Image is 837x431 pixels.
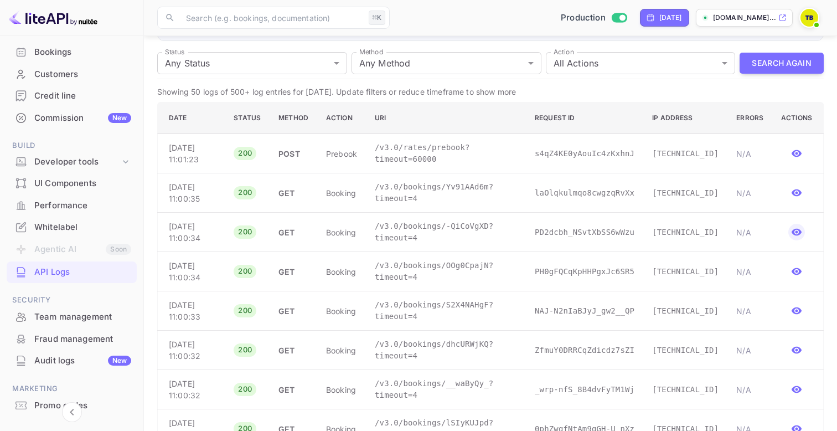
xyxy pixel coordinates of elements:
[278,384,308,396] p: GET
[736,384,763,396] p: N/A
[7,173,137,194] div: UI Components
[234,384,256,395] span: 200
[278,187,308,199] p: GET
[736,148,763,160] p: N/A
[652,345,719,356] p: [TECHNICAL_ID]
[7,173,137,193] a: UI Components
[326,266,357,278] p: booking
[535,148,634,160] p: s4qZ4KE0yAouIc4zKxhnJ
[34,311,131,324] div: Team management
[736,187,763,199] p: N/A
[326,305,357,317] p: booking
[34,221,131,234] div: Whitelabel
[7,217,137,237] a: Whitelabel
[659,13,682,23] div: [DATE]
[169,142,216,165] p: [DATE] 11:01:23
[554,47,574,57] label: Action
[326,345,357,356] p: booking
[375,378,517,401] p: /v3.0/bookings/__waByQy_?timeout=4
[157,86,824,98] p: Showing 50 logs of 500+ log entries for [DATE]. Update filters or reduce timeframe to show more
[278,148,308,160] p: POST
[736,227,763,238] p: N/A
[535,345,634,356] p: ZfmuY0DRRCqZdicdz7sZI
[34,333,131,346] div: Fraud management
[34,177,131,190] div: UI Components
[7,107,137,128] a: CommissionNew
[157,52,347,74] div: Any Status
[652,384,719,396] p: [TECHNICAL_ID]
[375,181,517,204] p: /v3.0/bookings/Yv91AAd6m?timeout=4
[736,305,763,317] p: N/A
[7,64,137,85] div: Customers
[375,220,517,244] p: /v3.0/bookings/-QiCoVgXD?timeout=4
[34,399,131,412] div: Promo codes
[34,355,131,367] div: Audit logs
[169,260,216,283] p: [DATE] 11:00:34
[800,9,818,27] img: Traveloka B2B
[7,195,137,215] a: Performance
[727,102,772,134] th: Errors
[7,261,137,282] a: API Logs
[652,227,719,238] p: [TECHNICAL_ID]
[158,102,225,134] th: Date
[9,9,97,27] img: LiteAPI logo
[740,53,824,74] button: Search Again
[561,12,606,24] span: Production
[165,47,184,57] label: Status
[7,261,137,283] div: API Logs
[375,142,517,165] p: /v3.0/rates/prebook?timeout=60000
[375,260,517,283] p: /v3.0/bookings/OOg0CpajN?timeout=4
[736,266,763,278] p: N/A
[225,102,270,134] th: Status
[278,345,308,356] p: GET
[7,85,137,106] a: Credit line
[270,102,317,134] th: Method
[652,266,719,278] p: [TECHNICAL_ID]
[169,220,216,244] p: [DATE] 11:00:34
[366,102,526,134] th: URI
[7,107,137,129] div: CommissionNew
[7,195,137,217] div: Performance
[326,384,357,396] p: booking
[535,227,634,238] p: PD2dcbh_NSvtXbSS6wWzu
[652,305,719,317] p: [TECHNICAL_ID]
[326,227,357,238] p: booking
[234,148,256,159] span: 200
[169,181,216,204] p: [DATE] 11:00:35
[535,384,634,396] p: _wrp-nfS_8B4dvFyTM1Wj
[375,338,517,362] p: /v3.0/bookings/dhcURWjKQ?timeout=4
[169,378,216,401] p: [DATE] 11:00:32
[369,11,385,25] div: ⌘K
[7,20,137,40] a: Home
[234,227,256,238] span: 200
[34,90,131,102] div: Credit line
[7,294,137,306] span: Security
[7,306,137,327] a: Team management
[352,52,541,74] div: Any Method
[535,266,634,278] p: PH0gFQCqKpHHPgxJc6SR5
[556,12,631,24] div: Switch to Sandbox mode
[34,266,131,279] div: API Logs
[7,152,137,172] div: Developer tools
[7,42,137,63] div: Bookings
[62,402,82,422] button: Collapse navigation
[234,266,256,277] span: 200
[7,350,137,371] a: Audit logsNew
[34,46,131,59] div: Bookings
[278,227,308,238] p: GET
[652,187,719,199] p: [TECHNICAL_ID]
[7,85,137,107] div: Credit line
[643,102,727,134] th: IP Address
[169,299,216,322] p: [DATE] 11:00:33
[169,338,216,362] p: [DATE] 11:00:32
[7,395,137,415] a: Promo codes
[7,306,137,328] div: Team management
[326,148,357,160] p: prebook
[526,102,643,134] th: Request ID
[179,7,364,29] input: Search (e.g. bookings, documentation)
[736,345,763,356] p: N/A
[7,140,137,152] span: Build
[535,187,634,199] p: laOlqkulmqo8cwgzqRvXx
[234,187,256,198] span: 200
[34,112,131,125] div: Commission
